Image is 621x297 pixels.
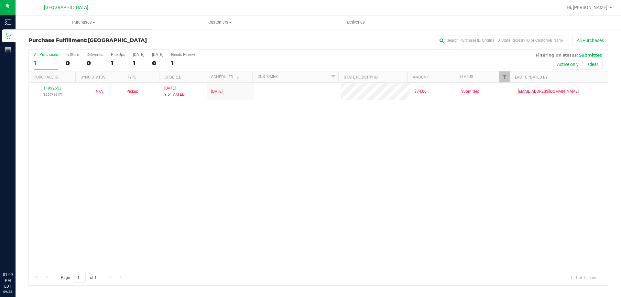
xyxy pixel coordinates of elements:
[515,75,548,80] a: Last Updated By
[66,59,79,67] div: 0
[3,272,13,289] p: 01:09 PM EDT
[5,47,11,53] inline-svg: Reports
[164,85,187,98] span: [DATE] 9:51 AM EDT
[338,19,374,25] span: Deliveries
[96,89,103,94] span: Not Applicable
[567,5,609,10] span: Hi, [PERSON_NAME]!
[5,33,11,39] inline-svg: Retail
[111,52,125,57] div: PickUps
[461,89,479,95] span: Submitted
[127,75,136,80] a: Type
[584,59,603,70] button: Clear
[33,91,72,98] p: (326971617)
[44,5,88,10] span: [GEOGRAPHIC_DATA]
[87,52,103,57] div: Deliveries
[171,52,195,57] div: Needs Review
[211,89,223,95] span: [DATE]
[6,245,26,265] iframe: Resource center
[111,59,125,67] div: 1
[96,89,103,95] button: N/A
[414,89,427,95] span: $74.00
[55,273,102,283] span: Page of 1
[81,75,105,80] a: Sync Status
[88,37,147,43] span: [GEOGRAPHIC_DATA]
[28,37,222,43] h3: Purchase Fulfillment:
[459,74,473,79] a: Status
[257,74,278,79] a: Customer
[536,52,578,58] span: Filtering on status:
[518,89,579,95] span: [EMAIL_ADDRESS][DOMAIN_NAME]
[499,71,510,82] a: Filter
[152,19,288,25] span: Customers
[437,36,566,45] input: Search Purchase ID, Original ID, State Registry ID or Customer Name...
[328,71,338,82] a: Filter
[34,59,58,67] div: 1
[171,59,195,67] div: 1
[66,52,79,57] div: In Store
[344,75,378,80] a: State Registry ID
[152,16,288,29] a: Customers
[5,19,11,25] inline-svg: Inventory
[34,52,58,57] div: All Purchases
[553,59,583,70] button: Active only
[211,75,241,79] a: Scheduled
[165,75,181,80] a: Ordered
[572,35,608,46] button: All Purchases
[43,86,61,90] a: 11992653
[152,59,163,67] div: 0
[34,75,58,80] a: Purchase ID
[3,289,13,294] p: 09/23
[565,273,601,282] span: 1 - 1 of 1 items
[579,52,603,58] span: Submitted
[87,59,103,67] div: 0
[16,16,152,29] a: Purchases
[19,244,27,252] iframe: Resource center unread badge
[288,16,424,29] a: Deliveries
[126,89,138,95] span: Pickup
[152,52,163,57] div: [DATE]
[74,273,86,283] input: 1
[413,75,429,80] a: Amount
[133,59,144,67] div: 1
[16,19,152,25] span: Purchases
[133,52,144,57] div: [DATE]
